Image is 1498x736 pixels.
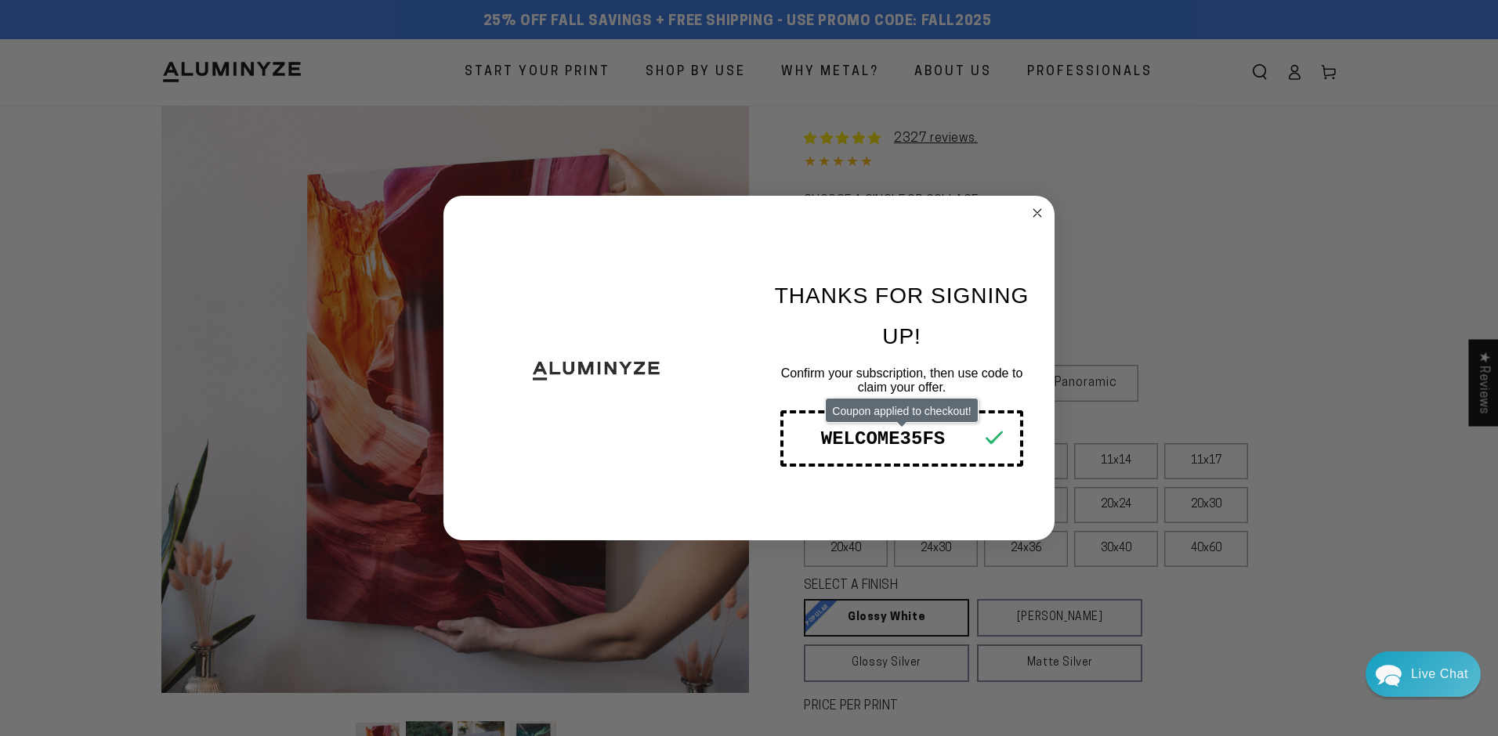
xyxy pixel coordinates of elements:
[781,366,1023,394] span: Confirm your subscription, then use code to claim your offer.
[1411,651,1468,697] div: Contact Us Directly
[826,399,978,422] span: Coupon applied to checkout!
[1028,204,1047,222] button: Close dialog
[775,283,1029,348] span: THANKS FOR SIGNING UP!
[796,428,970,449] div: WELCOME35FS
[443,196,749,540] img: 9ecd265b-d499-4fda-aba9-c0e7e2342436.png
[780,410,1023,467] button: Copy coupon code
[1366,651,1481,697] div: Chat widget toggle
